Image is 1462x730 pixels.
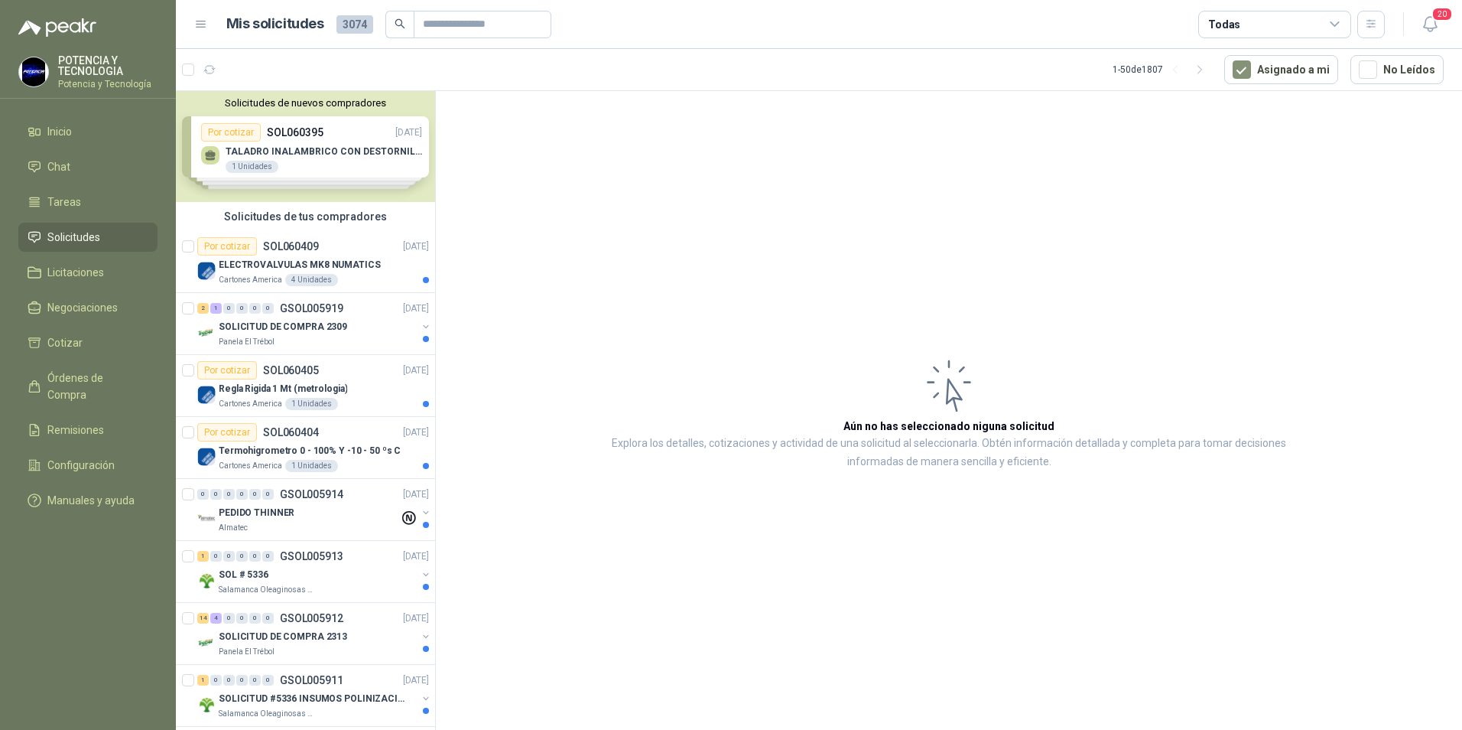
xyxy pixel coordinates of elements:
[280,613,343,624] p: GSOL005912
[249,551,261,562] div: 0
[47,264,104,281] span: Licitaciones
[403,301,429,316] p: [DATE]
[223,551,235,562] div: 0
[176,355,435,417] a: Por cotizarSOL060405[DATE] Company LogoRegla Rigida 1 Mt (metrologia)Cartones America1 Unidades
[197,303,209,314] div: 2
[197,423,257,442] div: Por cotizar
[403,425,429,440] p: [DATE]
[249,489,261,500] div: 0
[219,258,381,272] p: ELECTROVALVULAS MK8 NUMATICS
[47,334,83,351] span: Cotizar
[197,675,209,686] div: 1
[197,572,216,590] img: Company Logo
[47,422,104,438] span: Remisiones
[19,57,48,86] img: Company Logo
[285,460,338,472] div: 1 Unidades
[236,303,248,314] div: 0
[403,487,429,502] p: [DATE]
[47,457,115,474] span: Configuración
[176,202,435,231] div: Solicitudes de tus compradores
[589,435,1309,471] p: Explora los detalles, cotizaciones y actividad de una solicitud al seleccionarla. Obtén informaci...
[219,506,294,520] p: PEDIDO THINNER
[236,675,248,686] div: 0
[262,303,274,314] div: 0
[219,692,409,706] p: SOLICITUD #5336 INSUMOS POLINIZACIÓN
[47,158,70,175] span: Chat
[197,510,216,528] img: Company Logo
[18,328,158,357] a: Cotizar
[197,237,257,256] div: Por cotizar
[197,609,432,658] a: 14 4 0 0 0 0 GSOL005912[DATE] Company LogoSOLICITUD DE COMPRA 2313Panela El Trébol
[197,361,257,380] div: Por cotizar
[403,363,429,378] p: [DATE]
[197,262,216,280] img: Company Logo
[280,551,343,562] p: GSOL005913
[223,303,235,314] div: 0
[219,336,275,348] p: Panela El Trébol
[58,55,158,77] p: POTENCIA Y TECNOLOGIA
[219,382,347,396] p: Regla Rigida 1 Mt (metrologia)
[403,673,429,688] p: [DATE]
[1208,16,1240,33] div: Todas
[197,448,216,466] img: Company Logo
[219,646,275,658] p: Panela El Trébol
[219,398,282,410] p: Cartones America
[197,386,216,404] img: Company Logo
[262,551,274,562] div: 0
[18,258,158,287] a: Licitaciones
[47,229,100,246] span: Solicitudes
[219,568,268,582] p: SOL # 5336
[197,547,432,596] a: 1 0 0 0 0 0 GSOL005913[DATE] Company LogoSOL # 5336Salamanca Oleaginosas SAS
[219,584,315,596] p: Salamanca Oleaginosas SAS
[18,18,96,37] img: Logo peakr
[219,630,347,644] p: SOLICITUD DE COMPRA 2313
[285,398,338,410] div: 1 Unidades
[236,489,248,500] div: 0
[336,15,373,34] span: 3074
[280,675,343,686] p: GSOL005911
[223,613,235,624] div: 0
[182,97,429,109] button: Solicitudes de nuevos compradores
[210,675,222,686] div: 0
[18,152,158,181] a: Chat
[236,551,248,562] div: 0
[1350,55,1444,84] button: No Leídos
[403,611,429,626] p: [DATE]
[1113,57,1212,82] div: 1 - 50 de 1807
[197,634,216,652] img: Company Logo
[58,80,158,89] p: Potencia y Tecnología
[236,613,248,624] div: 0
[18,486,158,515] a: Manuales y ayuda
[18,117,158,146] a: Inicio
[280,303,343,314] p: GSOL005919
[210,613,222,624] div: 4
[223,489,235,500] div: 0
[47,194,81,210] span: Tareas
[219,460,282,472] p: Cartones America
[197,671,432,720] a: 1 0 0 0 0 0 GSOL005911[DATE] Company LogoSOLICITUD #5336 INSUMOS POLINIZACIÓNSalamanca Oleaginosa...
[18,416,158,445] a: Remisiones
[262,489,274,500] div: 0
[47,123,72,140] span: Inicio
[403,240,429,254] p: [DATE]
[1416,11,1444,38] button: 20
[18,451,158,480] a: Configuración
[47,492,135,509] span: Manuales y ayuda
[262,675,274,686] div: 0
[223,675,235,686] div: 0
[249,303,261,314] div: 0
[263,241,319,252] p: SOL060409
[197,299,432,348] a: 2 1 0 0 0 0 GSOL005919[DATE] Company LogoSOLICITUD DE COMPRA 2309Panela El Trébol
[197,324,216,342] img: Company Logo
[197,551,209,562] div: 1
[176,417,435,479] a: Por cotizarSOL060404[DATE] Company LogoTermohigrometro 0 - 100% Y -10 - 50 ºs CCartones America1 ...
[18,293,158,322] a: Negociaciones
[1224,55,1338,84] button: Asignado a mi
[210,303,222,314] div: 1
[197,613,209,624] div: 14
[47,299,118,316] span: Negociaciones
[226,13,324,35] h1: Mis solicitudes
[843,418,1054,435] h3: Aún no has seleccionado niguna solicitud
[47,370,143,403] span: Órdenes de Compra
[176,91,435,202] div: Solicitudes de nuevos compradoresPor cotizarSOL060395[DATE] TALADRO INALAMBRICO CON DESTORNILLADO...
